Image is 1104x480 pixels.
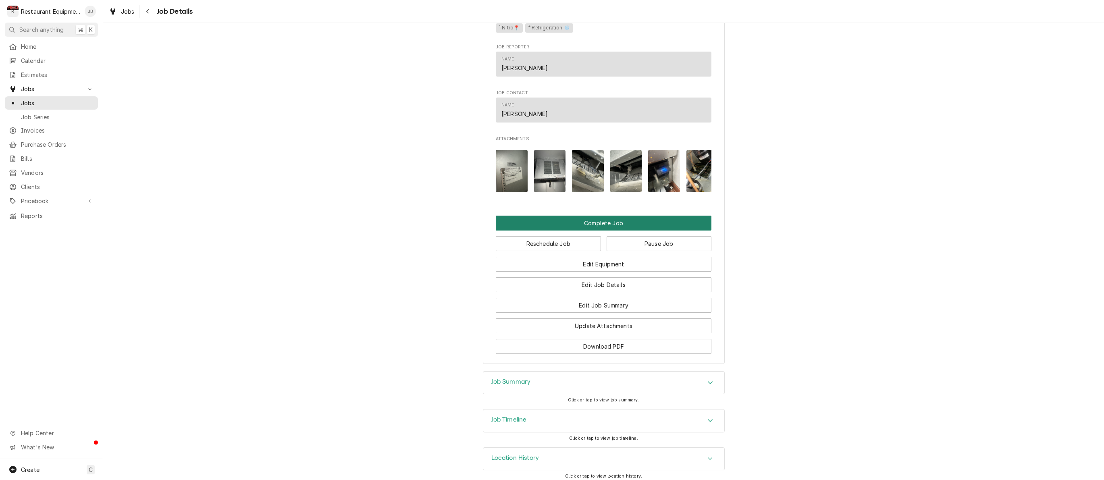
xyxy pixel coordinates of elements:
[496,150,528,192] img: bSPPXJ33ST6mWfoGwBE1
[496,143,711,199] span: Attachments
[496,216,711,231] button: Complete Job
[569,436,638,441] span: Click or tap to view job timeline.
[686,150,718,192] img: VeqM8jEQHWaHr78oY6Xv
[491,378,531,386] h3: Job Summary
[501,64,548,72] div: [PERSON_NAME]
[21,85,82,93] span: Jobs
[496,23,523,33] span: ¹ Nitro📍
[496,52,711,76] div: Contact
[141,5,154,18] button: Navigate back
[496,52,711,80] div: Job Reporter List
[496,98,711,126] div: Job Contact List
[5,138,98,151] a: Purchase Orders
[496,333,711,354] div: Button Group Row
[21,443,93,451] span: What's New
[5,82,98,96] a: Go to Jobs
[496,22,711,34] span: [object Object]
[483,409,724,432] div: Accordion Header
[607,236,712,251] button: Pause Job
[5,54,98,67] a: Calendar
[496,136,711,142] span: Attachments
[525,23,573,33] span: ⁴ Refrigeration ❄️
[496,318,711,333] button: Update Attachments
[483,371,725,395] div: Job Summary
[496,277,711,292] button: Edit Job Details
[501,102,548,118] div: Name
[89,465,93,474] span: C
[483,448,724,470] div: Accordion Header
[21,197,82,205] span: Pricebook
[501,102,514,108] div: Name
[21,140,94,149] span: Purchase Orders
[21,212,94,220] span: Reports
[496,136,711,199] div: Attachments
[21,7,80,16] div: Restaurant Equipment Diagnostics
[21,168,94,177] span: Vendors
[21,99,94,107] span: Jobs
[5,194,98,208] a: Go to Pricebook
[21,126,94,135] span: Invoices
[496,298,711,313] button: Edit Job Summary
[496,216,711,354] div: Button Group
[565,474,642,479] span: Click or tap to view location history.
[7,6,19,17] div: Restaurant Equipment Diagnostics's Avatar
[501,56,548,72] div: Name
[568,397,639,403] span: Click or tap to view job summary.
[154,6,193,17] span: Job Details
[496,272,711,292] div: Button Group Row
[496,98,711,122] div: Contact
[496,236,601,251] button: Reschedule Job
[483,372,724,394] button: Accordion Details Expand Trigger
[483,447,725,471] div: Location History
[491,454,539,462] h3: Location History
[5,441,98,454] a: Go to What's New
[483,409,725,432] div: Job Timeline
[496,216,711,231] div: Button Group Row
[5,96,98,110] a: Jobs
[21,183,94,191] span: Clients
[648,150,680,192] img: ihOWLaxzRiiBQtt1axxZ
[5,124,98,137] a: Invoices
[496,90,711,126] div: Job Contact
[85,6,96,17] div: Jaired Brunty's Avatar
[496,44,711,50] span: Job Reporter
[106,5,138,18] a: Jobs
[5,166,98,179] a: Vendors
[496,231,711,251] div: Button Group Row
[491,416,527,424] h3: Job Timeline
[78,25,83,34] span: ⌘
[572,150,604,192] img: VkjFBujIQECV2C95K2HH
[19,25,64,34] span: Search anything
[534,150,566,192] img: uszpXYfhSwyg874YQdsU
[21,154,94,163] span: Bills
[5,68,98,81] a: Estimates
[21,56,94,65] span: Calendar
[21,113,94,121] span: Job Series
[496,14,711,34] div: [object Object]
[5,180,98,193] a: Clients
[21,429,93,437] span: Help Center
[496,292,711,313] div: Button Group Row
[483,409,724,432] button: Accordion Details Expand Trigger
[21,42,94,51] span: Home
[496,44,711,80] div: Job Reporter
[5,209,98,222] a: Reports
[21,71,94,79] span: Estimates
[89,25,93,34] span: K
[21,466,40,473] span: Create
[85,6,96,17] div: JB
[5,110,98,124] a: Job Series
[496,339,711,354] button: Download PDF
[610,150,642,192] img: fxupvW1zTh6tbGGJ4gHY
[7,6,19,17] div: R
[121,7,135,16] span: Jobs
[501,56,514,62] div: Name
[496,313,711,333] div: Button Group Row
[496,251,711,272] div: Button Group Row
[5,152,98,165] a: Bills
[496,257,711,272] button: Edit Equipment
[501,110,548,118] div: [PERSON_NAME]
[496,90,711,96] span: Job Contact
[5,23,98,37] button: Search anything⌘K
[5,40,98,53] a: Home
